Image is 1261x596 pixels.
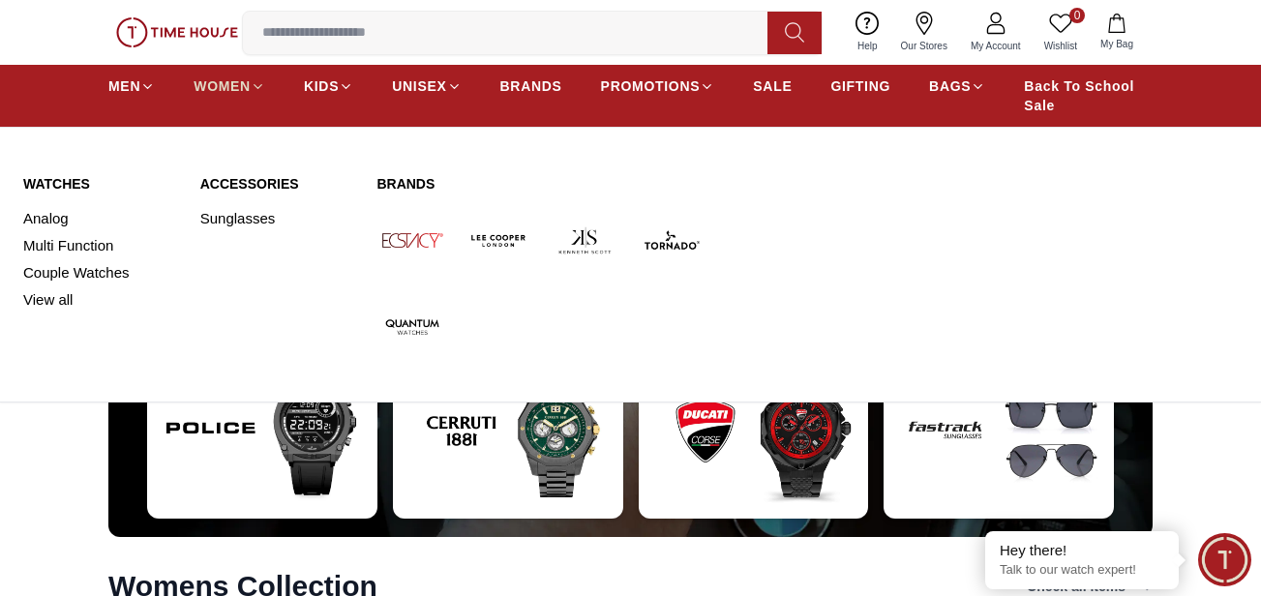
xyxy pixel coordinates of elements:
span: WOMEN [194,76,251,96]
span: KIDS [304,76,339,96]
button: My Bag [1089,10,1145,55]
div: Chat Widget [1198,533,1251,586]
a: UNISEX [392,69,461,104]
a: Couple Watches [23,259,177,286]
p: Talk to our watch expert! [1000,562,1164,579]
span: UNISEX [392,76,446,96]
span: 0 [1069,8,1085,23]
a: Analog [23,205,177,232]
span: PROMOTIONS [601,76,701,96]
img: Lee Cooper [464,205,534,276]
img: ... [147,343,377,519]
span: Wishlist [1036,39,1085,53]
a: View all [23,286,177,313]
a: BRANDS [500,69,562,104]
img: Kenneth Scott [550,205,620,276]
span: BAGS [929,76,971,96]
a: BAGS [929,69,985,104]
img: ... [116,17,238,48]
span: Our Stores [893,39,955,53]
a: KIDS [304,69,353,104]
span: SALE [753,76,792,96]
span: GIFTING [830,76,890,96]
a: Back To School Sale [1024,69,1153,123]
span: My Bag [1093,37,1141,51]
span: My Account [963,39,1029,53]
a: Brands [376,174,706,194]
span: BRANDS [500,76,562,96]
span: MEN [108,76,140,96]
a: WOMEN [194,69,265,104]
img: ... [884,343,1114,519]
span: Help [850,39,886,53]
a: SALE [753,69,792,104]
a: Sunglasses [200,205,354,232]
a: Help [846,8,889,57]
img: Quantum [376,291,447,362]
a: PROMOTIONS [601,69,715,104]
a: GIFTING [830,69,890,104]
img: ... [393,343,623,519]
img: Ecstacy [376,205,447,276]
div: Hey there! [1000,541,1164,560]
img: ... [639,343,869,519]
a: Our Stores [889,8,959,57]
a: MEN [108,69,155,104]
a: Multi Function [23,232,177,259]
a: Watches [23,174,177,194]
a: Accessories [200,174,354,194]
span: Back To School Sale [1024,76,1153,115]
a: 0Wishlist [1033,8,1089,57]
img: Tornado [636,205,706,276]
